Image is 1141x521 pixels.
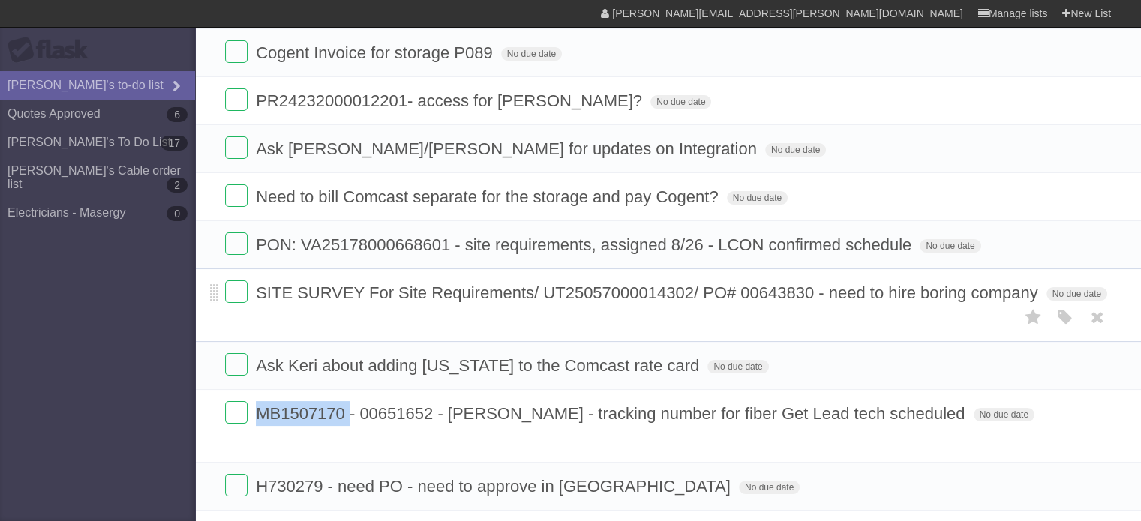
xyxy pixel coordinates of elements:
label: Done [225,280,248,303]
span: H730279 - need PO - need to approve in [GEOGRAPHIC_DATA] [256,477,734,496]
label: Done [225,353,248,376]
label: Done [225,184,248,207]
span: No due date [501,47,562,61]
span: No due date [920,239,980,253]
span: No due date [650,95,711,109]
span: No due date [727,191,788,205]
span: Ask Keri about adding [US_STATE] to the Comcast rate card [256,356,703,375]
b: 6 [167,107,188,122]
b: 0 [167,206,188,221]
label: Done [225,232,248,255]
span: Cogent Invoice for storage P089 [256,43,497,62]
span: PR24232000012201- access for [PERSON_NAME]? [256,91,646,110]
div: Flask [8,37,98,64]
label: Done [225,474,248,496]
label: Star task [1019,305,1048,330]
span: PON: VA25178000668601 - site requirements, assigned 8/26 - LCON confirmed schedule [256,235,915,254]
span: No due date [765,143,826,157]
span: No due date [1046,287,1107,301]
span: Ask [PERSON_NAME]/[PERSON_NAME] for updates on Integration [256,139,761,158]
label: Done [225,136,248,159]
span: No due date [739,481,800,494]
label: Done [225,40,248,63]
label: Done [225,401,248,424]
span: MB1507170 - 00651652 - [PERSON_NAME] - tracking number for fiber Get Lead tech scheduled [256,404,968,423]
span: No due date [974,408,1034,421]
label: Done [225,88,248,111]
span: Need to bill Comcast separate for the storage and pay Cogent? [256,187,722,206]
span: SITE SURVEY For Site Requirements/ UT25057000014302/ PO# 00643830 - need to hire boring company [256,283,1041,302]
span: No due date [707,360,768,373]
b: 2 [167,178,188,193]
b: 17 [161,136,188,151]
